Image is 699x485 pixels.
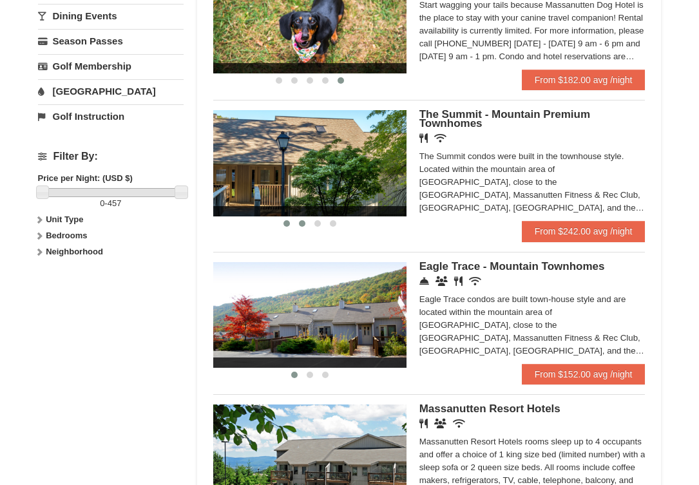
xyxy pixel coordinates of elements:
i: Concierge Desk [419,276,429,286]
i: Conference Facilities [436,276,448,286]
a: From $182.00 avg /night [522,70,646,90]
a: Golf Membership [38,54,184,78]
i: Wireless Internet (free) [434,133,446,143]
span: The Summit - Mountain Premium Townhomes [419,108,590,129]
h4: Filter By: [38,151,184,162]
span: 0 [100,198,104,208]
span: Massanutten Resort Hotels [419,403,560,415]
a: From $242.00 avg /night [522,221,646,242]
i: Wireless Internet (free) [453,419,465,428]
i: Restaurant [454,276,463,286]
label: - [38,197,184,210]
span: Eagle Trace - Mountain Townhomes [419,260,605,272]
a: From $152.00 avg /night [522,364,646,385]
a: Golf Instruction [38,104,184,128]
div: The Summit condos were built in the townhouse style. Located within the mountain area of [GEOGRAP... [419,150,646,214]
strong: Neighborhood [46,247,103,256]
i: Restaurant [419,419,428,428]
i: Banquet Facilities [434,419,446,428]
i: Wireless Internet (free) [469,276,481,286]
a: Season Passes [38,29,184,53]
i: Restaurant [419,133,428,143]
strong: Bedrooms [46,231,87,240]
strong: Unit Type [46,214,83,224]
strong: Price per Night: (USD $) [38,173,133,183]
span: 457 [108,198,122,208]
div: Eagle Trace condos are built town-house style and are located within the mountain area of [GEOGRA... [419,293,646,357]
a: [GEOGRAPHIC_DATA] [38,79,184,103]
a: Dining Events [38,4,184,28]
